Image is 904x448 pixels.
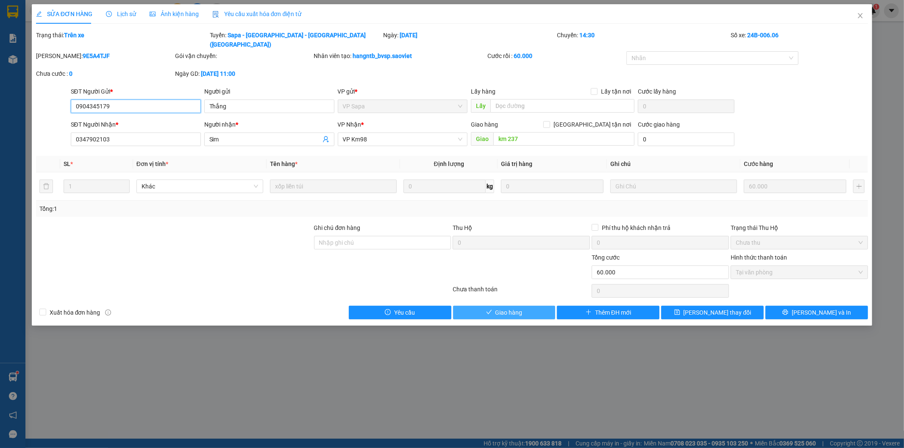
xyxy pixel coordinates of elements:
b: [DATE] [400,32,418,39]
div: Ngày: [383,30,556,49]
span: picture [150,11,156,17]
b: Sapa - [GEOGRAPHIC_DATA] - [GEOGRAPHIC_DATA] ([GEOGRAPHIC_DATA]) [210,32,366,48]
button: printer[PERSON_NAME] và In [765,306,868,319]
div: Gói vận chuyển: [175,51,312,61]
button: plusThêm ĐH mới [557,306,659,319]
th: Ghi chú [607,156,740,172]
input: Dọc đường [490,99,634,113]
div: Nhân viên tạo: [314,51,486,61]
input: Cước lấy hàng [638,100,734,113]
div: VP gửi [338,87,468,96]
span: Tại văn phòng [736,266,863,279]
b: 0 [69,70,72,77]
input: Ghi Chú [610,180,737,193]
button: delete [39,180,53,193]
span: clock-circle [106,11,112,17]
span: SL [64,160,70,167]
span: Ảnh kiện hàng [150,11,199,17]
label: Hình thức thanh toán [731,254,787,261]
span: Lấy hàng [471,88,495,95]
span: Yêu cầu [394,308,415,317]
div: Tổng: 1 [39,204,349,213]
div: Chưa cước : [36,69,173,78]
span: Chưa thu [736,236,863,249]
span: Đơn vị tính [136,160,168,167]
div: Trạng thái Thu Hộ [731,223,868,232]
b: hangntb_bvsp.saoviet [353,53,412,59]
input: 0 [501,180,604,193]
span: Khác [142,180,258,193]
span: Giá trị hàng [501,160,532,167]
button: Close [848,4,872,28]
b: 9E5A4TJF [83,53,110,59]
span: VP Nhận [338,121,362,128]
label: Cước giao hàng [638,121,680,128]
div: Số xe: [730,30,869,49]
button: checkGiao hàng [453,306,556,319]
b: Trên xe [64,32,84,39]
input: Ghi chú đơn hàng [314,236,451,249]
div: Cước rồi : [487,51,625,61]
input: VD: Bàn, Ghế [270,180,397,193]
input: Cước giao hàng [638,133,734,146]
span: Định lượng [434,160,464,167]
span: printer [782,309,788,316]
div: SĐT Người Gửi [71,87,201,96]
div: Người gửi [204,87,334,96]
img: icon [212,11,219,18]
span: VP Km98 [343,133,463,146]
b: [DATE] 11:00 [201,70,235,77]
span: [GEOGRAPHIC_DATA] tận nơi [550,120,634,129]
span: [PERSON_NAME] thay đổi [684,308,751,317]
span: Giao [471,132,493,146]
button: plus [853,180,865,193]
b: 60.000 [514,53,532,59]
span: plus [586,309,592,316]
span: Yêu cầu xuất hóa đơn điện tử [212,11,302,17]
span: close [857,12,864,19]
span: info-circle [105,310,111,315]
label: Cước lấy hàng [638,88,676,95]
span: Lịch sử [106,11,136,17]
span: user-add [323,136,329,143]
label: Ghi chú đơn hàng [314,224,361,231]
span: edit [36,11,42,17]
span: [PERSON_NAME] và In [792,308,851,317]
span: save [674,309,680,316]
input: 0 [744,180,846,193]
input: Dọc đường [493,132,634,146]
span: SỬA ĐƠN HÀNG [36,11,92,17]
span: Thu Hộ [453,224,472,231]
span: Giao hàng [471,121,498,128]
span: VP Sapa [343,100,463,113]
span: Lấy [471,99,490,113]
span: Tên hàng [270,160,298,167]
span: Thêm ĐH mới [595,308,631,317]
div: SĐT Người Nhận [71,120,201,129]
div: Chưa thanh toán [452,285,591,299]
span: Cước hàng [744,160,773,167]
span: kg [486,180,494,193]
button: exclamation-circleYêu cầu [349,306,451,319]
span: exclamation-circle [385,309,391,316]
span: Tổng cước [592,254,620,261]
div: Trạng thái: [35,30,209,49]
span: Phí thu hộ khách nhận trả [598,223,674,232]
span: check [486,309,492,316]
button: save[PERSON_NAME] thay đổi [661,306,764,319]
span: Xuất hóa đơn hàng [46,308,104,317]
b: 24B-006.06 [747,32,779,39]
div: [PERSON_NAME]: [36,51,173,61]
span: Lấy tận nơi [598,87,634,96]
div: Ngày GD: [175,69,312,78]
div: Người nhận [204,120,334,129]
b: 14:30 [579,32,595,39]
span: Giao hàng [495,308,523,317]
div: Tuyến: [209,30,383,49]
div: Chuyến: [556,30,730,49]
